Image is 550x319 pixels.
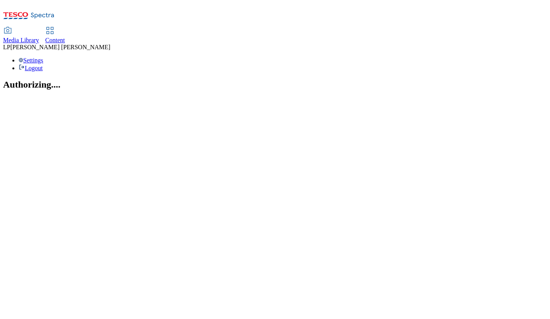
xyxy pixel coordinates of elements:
[19,65,43,71] a: Logout
[3,79,547,90] h2: Authorizing....
[3,44,10,50] span: LP
[3,37,39,43] span: Media Library
[3,28,39,44] a: Media Library
[10,44,110,50] span: [PERSON_NAME] [PERSON_NAME]
[45,37,65,43] span: Content
[45,28,65,44] a: Content
[19,57,43,64] a: Settings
